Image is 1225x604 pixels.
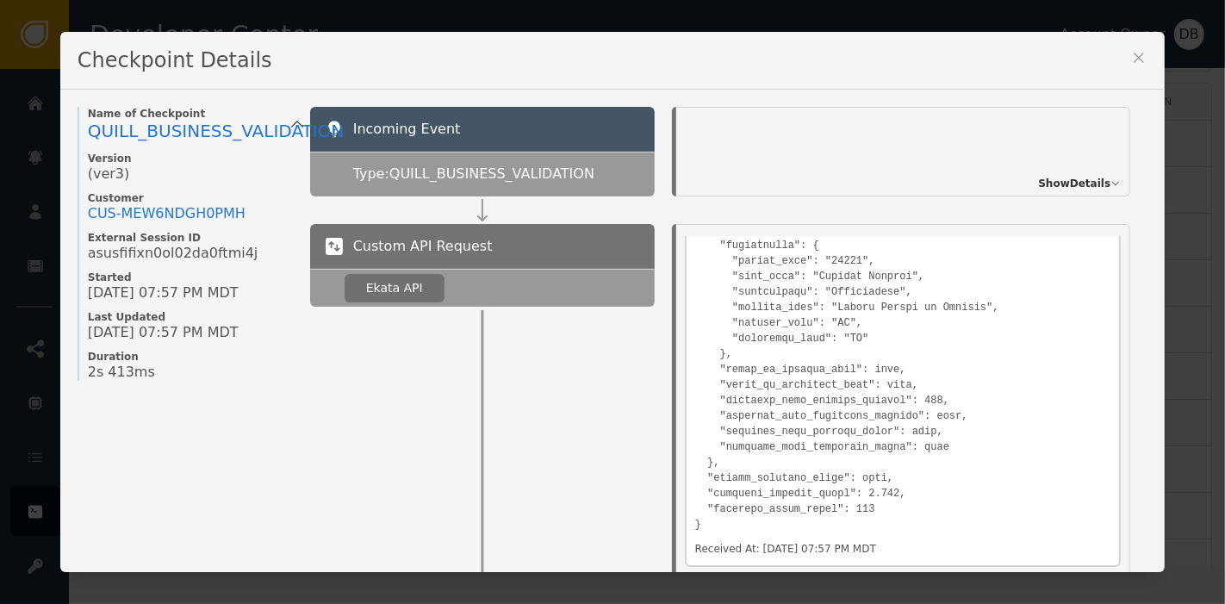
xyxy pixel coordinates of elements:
[88,271,293,284] span: Started
[88,121,293,143] a: QUILL_BUSINESS_VALIDATION
[88,191,293,205] span: Customer
[88,284,239,302] span: [DATE] 07:57 PM MDT
[60,32,1165,90] div: Checkpoint Details
[88,121,345,141] span: QUILL_BUSINESS_VALIDATION
[366,279,423,297] div: Ekata API
[353,121,461,137] span: Incoming Event
[88,205,246,222] div: CUS- MEW6NDGH0PMH
[88,152,293,165] span: Version
[88,364,155,381] span: 2s 413ms
[88,324,239,341] span: [DATE] 07:57 PM MDT
[88,350,293,364] span: Duration
[695,541,876,557] div: Received At: [DATE] 07:57 PM MDT
[88,245,258,262] span: asusfifixn0ol02da0ftmi4j
[353,164,594,184] span: Type: QUILL_BUSINESS_VALIDATION
[88,231,293,245] span: External Session ID
[1038,176,1110,191] span: Show Details
[88,205,246,222] a: CUS-MEW6NDGH0PMH
[88,165,130,183] span: (ver 3 )
[88,310,293,324] span: Last Updated
[88,107,293,121] span: Name of Checkpoint
[353,236,493,257] span: Custom API Request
